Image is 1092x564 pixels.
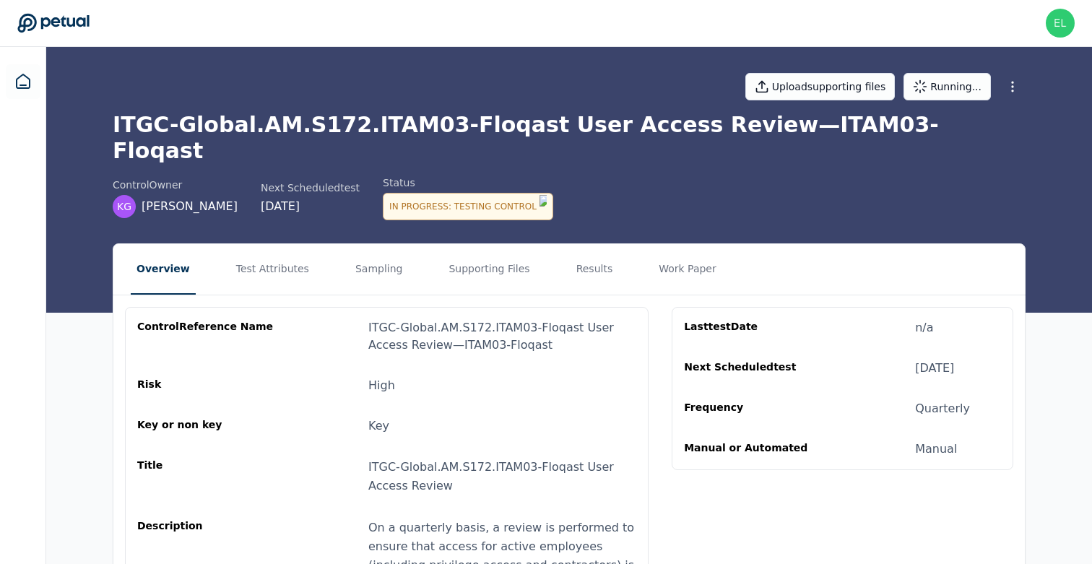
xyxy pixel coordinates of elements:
button: Results [571,244,619,295]
div: Risk [137,377,276,394]
div: n/a [915,319,933,337]
div: Next Scheduled test [261,181,360,195]
a: Go to Dashboard [17,13,90,33]
h1: ITGC-Global.AM.S172.ITAM03-Floqast User Access Review — ITAM03-Floqast [113,112,1026,164]
div: High [368,377,395,394]
button: Test Attributes [230,244,315,295]
div: Status [383,175,553,190]
div: Title [137,458,276,495]
button: Supporting Files [443,244,535,295]
div: Key or non key [137,417,276,435]
div: Quarterly [915,400,970,417]
button: Uploadsupporting files [745,73,896,100]
div: Frequency [684,400,823,417]
div: Key [368,417,389,435]
div: control Reference Name [137,319,276,354]
nav: Tabs [113,244,1025,295]
div: [DATE] [261,198,360,215]
div: [DATE] [915,360,954,377]
button: More Options [1000,74,1026,100]
img: eliot+klaviyo@petual.ai [1046,9,1075,38]
div: Manual [915,441,957,458]
span: KG [117,199,131,214]
div: Last test Date [684,319,823,337]
div: ITGC-Global.AM.S172.ITAM03-Floqast User Access Review — ITAM03-Floqast [368,319,636,354]
span: ITGC-Global.AM.S172.ITAM03-Floqast User Access Review [368,460,614,493]
button: Overview [131,244,196,295]
div: control Owner [113,178,238,192]
img: Logo [539,195,547,218]
button: Work Paper [653,244,722,295]
div: In Progress : Testing Control [383,193,553,220]
span: [PERSON_NAME] [142,198,238,215]
div: Manual or Automated [684,441,823,458]
button: Running... [903,73,991,100]
div: Next Scheduled test [684,360,823,377]
button: Sampling [350,244,409,295]
a: Dashboard [6,64,40,99]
